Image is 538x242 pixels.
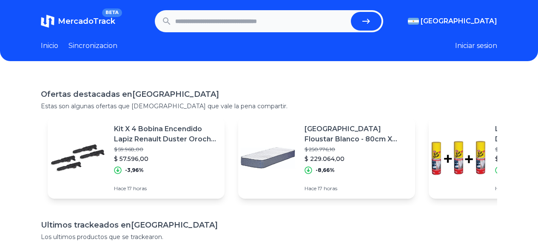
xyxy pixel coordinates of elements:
p: -8,66% [316,167,335,174]
img: Featured image [429,128,488,188]
a: Inicio [41,41,58,51]
p: -3,96% [125,167,144,174]
p: Hace 17 horas [305,185,408,192]
button: [GEOGRAPHIC_DATA] [408,16,497,26]
button: Iniciar sesion [455,41,497,51]
img: MercadoTrack [41,14,54,28]
p: [GEOGRAPHIC_DATA] Floustar Blanco - 80cm X 190cm X 23cm [305,124,408,144]
a: Sincronizacion [68,41,117,51]
p: $ 59.968,00 [114,146,218,153]
a: MercadoTrackBETA [41,14,115,28]
span: BETA [102,8,122,17]
h1: Ultimos trackeados en [GEOGRAPHIC_DATA] [41,219,497,231]
a: Featured image[GEOGRAPHIC_DATA] Floustar Blanco - 80cm X 190cm X 23cm$ 250.776,10$ 229.064,00-8,6... [238,117,415,199]
img: Featured image [48,128,107,188]
p: Los ultimos productos que se trackearon. [41,233,497,241]
p: Estas son algunas ofertas que [DEMOGRAPHIC_DATA] que vale la pena compartir. [41,102,497,110]
p: $ 250.776,10 [305,146,408,153]
span: [GEOGRAPHIC_DATA] [421,16,497,26]
p: Kit X 4 Bobina Encendido Lapiz Renault Duster Oroch 1.6 16v [114,124,218,144]
img: Argentina [408,18,419,25]
p: $ 57.596,00 [114,155,218,163]
a: Featured imageKit X 4 Bobina Encendido Lapiz Renault Duster Oroch 1.6 16v$ 59.968,00$ 57.596,00-3... [48,117,225,199]
img: Featured image [238,128,298,188]
p: Hace 17 horas [114,185,218,192]
span: MercadoTrack [58,17,115,26]
h1: Ofertas destacadas en [GEOGRAPHIC_DATA] [41,88,497,100]
p: $ 229.064,00 [305,155,408,163]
